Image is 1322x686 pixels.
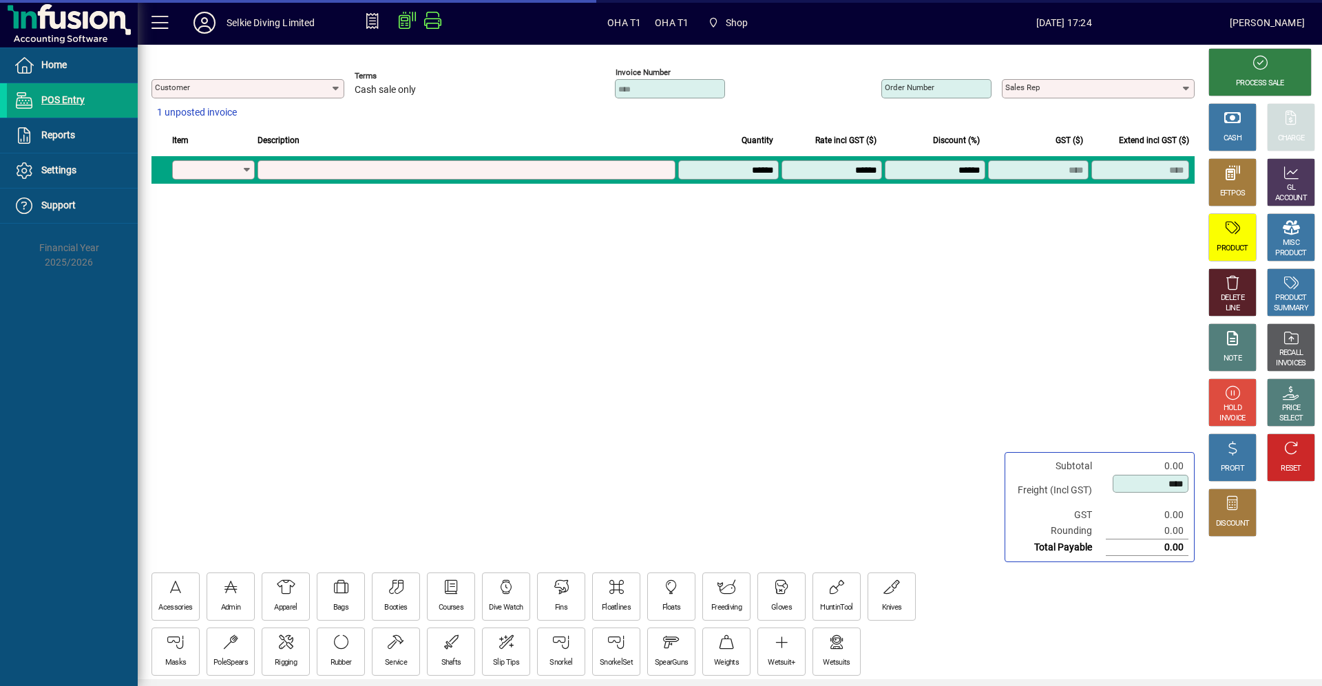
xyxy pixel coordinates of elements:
td: Freight (Incl GST) [1011,474,1106,507]
div: Apparel [274,603,297,613]
button: 1 unposted invoice [151,100,242,125]
span: Description [258,133,300,148]
span: Support [41,200,76,211]
button: Profile [182,10,227,35]
div: Shafts [441,658,461,668]
div: CASH [1224,133,1241,144]
div: RECALL [1279,348,1303,358]
div: GL [1287,183,1296,193]
div: RESET [1281,464,1301,474]
a: Reports [7,118,138,153]
span: Shop [726,12,748,34]
div: Floats [662,603,681,613]
mat-label: Sales rep [1005,83,1040,92]
div: ACCOUNT [1275,193,1307,204]
div: Rubber [330,658,352,668]
div: PROFIT [1221,464,1244,474]
mat-label: Order number [885,83,934,92]
div: PoleSpears [213,658,248,668]
span: [DATE] 17:24 [899,12,1230,34]
div: Service [385,658,407,668]
span: GST ($) [1056,133,1083,148]
div: Dive Watch [489,603,523,613]
td: 0.00 [1106,458,1188,474]
div: Slip Tips [493,658,519,668]
span: Extend incl GST ($) [1119,133,1189,148]
div: HuntinTool [820,603,852,613]
span: Reports [41,129,75,140]
div: PROCESS SALE [1236,78,1284,89]
span: Rate incl GST ($) [815,133,877,148]
div: PRODUCT [1217,244,1248,254]
div: Acessories [158,603,192,613]
span: OHA T1 [655,12,689,34]
div: Weights [714,658,739,668]
span: Item [172,133,189,148]
div: Courses [439,603,463,613]
a: Settings [7,153,138,188]
div: Bags [333,603,348,613]
span: Home [41,59,67,70]
div: Wetsuits [823,658,850,668]
div: [PERSON_NAME] [1230,12,1305,34]
span: POS Entry [41,94,85,105]
div: CHARGE [1278,133,1305,144]
div: PRODUCT [1275,293,1306,303]
span: 1 unposted invoice [157,105,237,120]
div: HOLD [1224,403,1241,414]
td: 0.00 [1106,523,1188,539]
div: DELETE [1221,293,1244,303]
td: GST [1011,507,1106,523]
span: OHA T1 [607,12,641,34]
span: Shop [702,10,753,35]
div: Freediving [711,603,742,613]
td: Rounding [1011,523,1106,539]
div: SnorkelSet [600,658,633,668]
td: 0.00 [1106,539,1188,556]
div: Masks [165,658,187,668]
div: Snorkel [549,658,572,668]
div: SUMMARY [1274,303,1308,314]
div: INVOICE [1219,414,1245,424]
mat-label: Customer [155,83,190,92]
span: Discount (%) [933,133,980,148]
div: Knives [882,603,902,613]
div: SELECT [1279,414,1303,424]
div: Gloves [771,603,792,613]
a: Home [7,48,138,83]
div: LINE [1226,303,1239,314]
span: Settings [41,164,76,175]
div: PRODUCT [1275,248,1306,259]
a: Support [7,189,138,223]
span: Terms [355,72,437,81]
div: Booties [384,603,407,613]
div: NOTE [1224,354,1241,364]
td: Total Payable [1011,539,1106,556]
div: PRICE [1282,403,1301,414]
div: Selkie Diving Limited [227,12,315,34]
div: DISCOUNT [1216,519,1249,529]
div: Admin [221,603,241,613]
mat-label: Invoice number [616,67,671,77]
span: Cash sale only [355,85,416,96]
td: Subtotal [1011,458,1106,474]
div: SpearGuns [655,658,689,668]
td: 0.00 [1106,507,1188,523]
div: Floatlines [602,603,631,613]
div: Wetsuit+ [768,658,795,668]
span: Quantity [742,133,773,148]
div: Rigging [275,658,297,668]
div: EFTPOS [1220,189,1246,199]
div: Fins [555,603,567,613]
div: INVOICES [1276,358,1305,369]
div: MISC [1283,238,1299,248]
